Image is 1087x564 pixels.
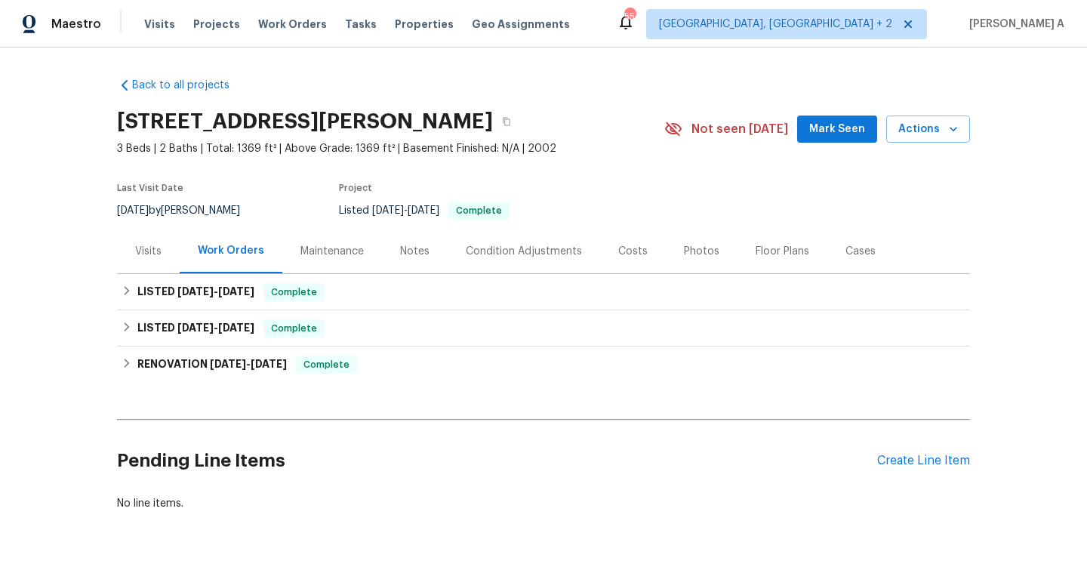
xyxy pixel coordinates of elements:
span: Mark Seen [809,120,865,139]
h2: [STREET_ADDRESS][PERSON_NAME] [117,114,493,129]
span: Maestro [51,17,101,32]
span: Work Orders [258,17,327,32]
span: Visits [144,17,175,32]
span: [DATE] [218,322,254,333]
h6: LISTED [137,319,254,337]
span: Listed [339,205,510,216]
span: [DATE] [372,205,404,216]
div: No line items. [117,496,970,511]
h6: RENOVATION [137,356,287,374]
button: Actions [886,116,970,143]
div: Maintenance [300,244,364,259]
span: Complete [265,285,323,300]
span: [DATE] [408,205,439,216]
div: 55 [624,9,635,24]
div: Notes [400,244,430,259]
span: Tasks [345,19,377,29]
h2: Pending Line Items [117,426,877,496]
div: Floor Plans [756,244,809,259]
span: - [210,359,287,369]
span: [DATE] [177,286,214,297]
div: Costs [618,244,648,259]
span: Complete [450,206,508,215]
span: [DATE] [251,359,287,369]
button: Mark Seen [797,116,877,143]
span: Project [339,183,372,193]
span: Complete [265,321,323,336]
div: LISTED [DATE]-[DATE]Complete [117,310,970,347]
span: Projects [193,17,240,32]
button: Copy Address [493,108,520,135]
span: - [177,322,254,333]
span: [DATE] [218,286,254,297]
div: Visits [135,244,162,259]
div: Cases [845,244,876,259]
h6: LISTED [137,283,254,301]
span: [DATE] [117,205,149,216]
span: [PERSON_NAME] A [963,17,1064,32]
div: RENOVATION [DATE]-[DATE]Complete [117,347,970,383]
span: [DATE] [177,322,214,333]
span: Properties [395,17,454,32]
a: Back to all projects [117,78,262,93]
span: - [177,286,254,297]
div: Create Line Item [877,454,970,468]
span: - [372,205,439,216]
span: [GEOGRAPHIC_DATA], [GEOGRAPHIC_DATA] + 2 [659,17,892,32]
span: Last Visit Date [117,183,183,193]
span: Actions [898,120,958,139]
span: 3 Beds | 2 Baths | Total: 1369 ft² | Above Grade: 1369 ft² | Basement Finished: N/A | 2002 [117,141,664,156]
div: Photos [684,244,719,259]
span: [DATE] [210,359,246,369]
span: Geo Assignments [472,17,570,32]
span: Not seen [DATE] [691,122,788,137]
div: Work Orders [198,243,264,258]
div: by [PERSON_NAME] [117,202,258,220]
div: LISTED [DATE]-[DATE]Complete [117,274,970,310]
div: Condition Adjustments [466,244,582,259]
span: Complete [297,357,356,372]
